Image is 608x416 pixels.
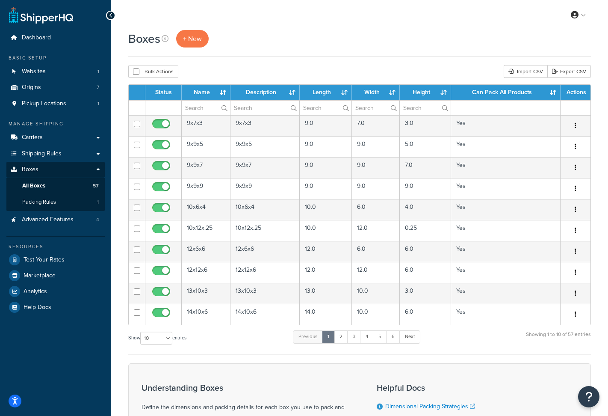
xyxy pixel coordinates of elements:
[352,304,400,325] td: 10.0
[6,178,105,194] a: All Boxes 57
[6,268,105,283] a: Marketplace
[451,136,561,157] td: Yes
[6,130,105,146] a: Carriers
[400,262,451,283] td: 6.0
[128,30,160,47] h1: Boxes
[352,115,400,136] td: 7.0
[400,157,451,178] td: 7.0
[6,80,105,95] a: Origins 7
[360,330,374,343] a: 4
[22,34,51,42] span: Dashboard
[400,241,451,262] td: 6.0
[6,80,105,95] li: Origins
[386,330,400,343] a: 6
[230,262,300,283] td: 12x12x6
[230,136,300,157] td: 9x9x5
[230,101,299,115] input: Search
[6,243,105,250] div: Resources
[6,194,105,210] li: Packing Rules
[451,85,561,100] th: Can Pack All Products : activate to sort column ascending
[300,262,352,283] td: 12.0
[293,330,323,343] a: Previous
[6,96,105,112] li: Pickup Locations
[451,157,561,178] td: Yes
[140,332,172,345] select: Showentries
[6,212,105,228] li: Advanced Features
[6,96,105,112] a: Pickup Locations 1
[22,84,41,91] span: Origins
[230,157,300,178] td: 9x9x7
[6,194,105,210] a: Packing Rules 1
[230,241,300,262] td: 12x6x6
[561,85,590,100] th: Actions
[334,330,348,343] a: 2
[24,256,65,264] span: Test Your Rates
[300,115,352,136] td: 9.0
[22,216,74,223] span: Advanced Features
[352,101,399,115] input: Search
[230,178,300,199] td: 9x9x9
[176,30,209,48] a: + New
[451,262,561,283] td: Yes
[6,300,105,315] a: Help Docs
[6,54,105,62] div: Basic Setup
[128,65,178,78] button: Bulk Actions
[300,283,352,304] td: 13.0
[93,182,99,190] span: 57
[230,220,300,241] td: 10x12x.25
[182,220,230,241] td: 10x12x.25
[230,283,300,304] td: 13x10x3
[300,199,352,220] td: 10.0
[97,68,99,75] span: 1
[182,304,230,325] td: 14x10x6
[230,115,300,136] td: 9x7x3
[399,330,420,343] a: Next
[352,178,400,199] td: 9.0
[547,65,591,78] a: Export CSV
[352,136,400,157] td: 9.0
[182,115,230,136] td: 9x7x3
[400,283,451,304] td: 3.0
[400,220,451,241] td: 0.25
[451,178,561,199] td: Yes
[578,386,599,407] button: Open Resource Center
[451,115,561,136] td: Yes
[526,330,591,348] div: Showing 1 to 10 of 57 entries
[6,146,105,162] a: Shipping Rules
[182,85,230,100] th: Name : activate to sort column ascending
[300,85,352,100] th: Length : activate to sort column ascending
[6,120,105,128] div: Manage Shipping
[504,65,547,78] div: Import CSV
[400,136,451,157] td: 5.0
[400,85,451,100] th: Height : activate to sort column ascending
[352,220,400,241] td: 12.0
[352,199,400,220] td: 6.0
[128,332,186,345] label: Show entries
[6,212,105,228] a: Advanced Features 4
[6,162,105,178] a: Boxes
[6,30,105,46] a: Dashboard
[400,115,451,136] td: 3.0
[400,101,451,115] input: Search
[183,34,202,44] span: + New
[182,101,230,115] input: Search
[22,134,43,141] span: Carriers
[377,383,511,392] h3: Helpful Docs
[300,178,352,199] td: 9.0
[97,100,99,107] span: 1
[182,262,230,283] td: 12x12x6
[182,178,230,199] td: 9x9x9
[400,304,451,325] td: 6.0
[6,64,105,80] a: Websites 1
[300,304,352,325] td: 14.0
[6,178,105,194] li: All Boxes
[97,199,99,206] span: 1
[347,330,361,343] a: 3
[6,252,105,267] a: Test Your Rates
[22,182,45,190] span: All Boxes
[300,101,351,115] input: Search
[352,262,400,283] td: 12.0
